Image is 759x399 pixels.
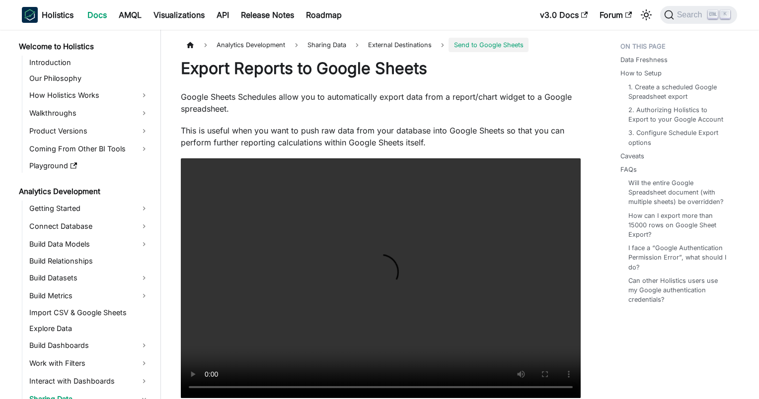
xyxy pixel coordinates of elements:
[26,254,152,268] a: Build Relationships
[26,236,152,252] a: Build Data Models
[26,270,152,286] a: Build Datasets
[534,7,594,23] a: v3.0 Docs
[620,55,668,65] a: Data Freshness
[660,6,737,24] button: Search (Ctrl+K)
[22,7,74,23] a: HolisticsHolistics
[181,158,581,398] video: Your browser does not support embedding video, but you can .
[181,38,581,52] nav: Breadcrumbs
[620,68,662,78] a: How to Setup
[674,10,708,19] span: Search
[620,165,637,174] a: FAQs
[300,7,348,23] a: Roadmap
[12,30,161,399] nav: Docs sidebar
[594,7,638,23] a: Forum
[628,276,727,305] a: Can other Holistics users use my Google authentication credentials?
[628,128,727,147] a: 3. Configure Schedule Export options
[211,7,235,23] a: API
[26,288,152,304] a: Build Metrics
[628,178,727,207] a: Will the entire Google Spreadsheet document (with multiple sheets) be overridden?
[303,38,351,52] span: Sharing Data
[628,243,727,272] a: I face a “Google Authentication Permission Error”, what should I do?
[638,7,654,23] button: Switch between dark and light mode (currently light mode)
[620,151,644,161] a: Caveats
[628,82,727,101] a: 1. Create a scheduled Google Spreadsheet export
[181,125,581,148] p: This is useful when you want to push raw data from your database into Google Sheets so that you c...
[449,38,528,52] span: Send to Google Sheets
[26,159,152,173] a: Playground
[26,105,152,121] a: Walkthroughs
[26,87,152,103] a: How Holistics Works
[113,7,148,23] a: AMQL
[181,91,581,115] p: Google Sheets Schedules allow you to automatically export data from a report/chart widget to a Go...
[26,306,152,320] a: Import CSV & Google Sheets
[16,185,152,199] a: Analytics Development
[26,373,152,389] a: Interact with Dashboards
[42,9,74,21] b: Holistics
[26,56,152,69] a: Introduction
[26,123,152,139] a: Product Versions
[16,40,152,54] a: Welcome to Holistics
[181,38,200,52] a: Home page
[148,7,211,23] a: Visualizations
[368,41,432,49] span: External Destinations
[628,211,727,240] a: How can I export more than 15000 rows on Google Sheet Export?
[26,355,152,371] a: Work with Filters
[81,7,113,23] a: Docs
[212,38,290,52] span: Analytics Development
[720,10,730,19] kbd: K
[26,337,152,353] a: Build Dashboards
[26,218,152,234] a: Connect Database
[363,38,437,52] a: External Destinations
[26,71,152,85] a: Our Philosophy
[628,105,727,124] a: 2. Authorizing Holistics to Export to your Google Account
[26,200,152,216] a: Getting Started
[235,7,300,23] a: Release Notes
[22,7,38,23] img: Holistics
[181,59,581,78] h1: Export Reports to Google Sheets
[26,322,152,335] a: Explore Data
[26,141,152,157] a: Coming From Other BI Tools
